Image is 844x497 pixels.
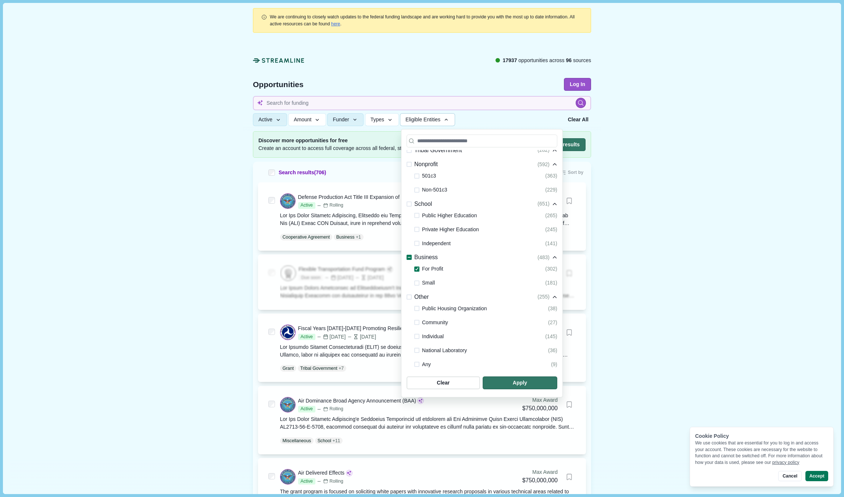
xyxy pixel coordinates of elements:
[298,325,509,332] div: Fiscal Years [DATE]-[DATE] Promoting Resilient Operations for Transformative, Efficient, and Cost...
[253,113,287,126] button: Active
[422,225,479,234] span: Private Higher Education
[283,234,330,240] p: Cooperative Agreement
[280,469,295,484] img: DOD.png
[422,346,467,355] span: National Laboratory
[537,293,550,301] span: ( 255 )
[288,113,326,126] button: Amount
[339,365,344,372] span: + 7
[407,376,480,389] button: Clear
[280,396,576,444] a: Air Dominance Broad Agency Announcement (BAA)ActiveRollingMax Award$750,000,000Bookmark this gran...
[564,78,591,91] button: Log In
[563,326,576,339] button: Bookmark this grant.
[522,396,558,404] div: Max Award
[371,117,384,123] span: Types
[400,113,455,126] button: Eligible Entities
[280,397,295,412] img: DOD.png
[280,324,576,372] a: Fiscal Years [DATE]-[DATE] Promoting Resilient Operations for Transformative, Efficient, and Cost...
[298,202,315,209] span: Active
[414,253,438,262] span: Business
[283,437,311,444] p: Miscellaneous
[347,333,376,341] div: [DATE]
[548,304,557,313] div: (38)
[316,333,346,341] div: [DATE]
[253,96,591,110] input: Search for funding
[327,113,364,126] button: Funder
[545,186,557,194] div: (229)
[270,14,583,27] div: .
[566,57,572,63] span: 96
[422,304,487,313] span: Public Housing Organization
[548,318,557,327] div: (27)
[422,279,435,287] span: Small
[545,211,557,220] div: (265)
[405,117,440,123] span: Eligible Entities
[336,234,355,240] p: Business
[324,274,353,282] div: [DATE]
[355,274,384,282] div: [DATE]
[805,471,828,481] button: Accept
[545,225,557,234] div: (245)
[557,167,586,179] button: Sort by
[422,211,477,220] span: Public Higher Education
[279,169,326,176] span: Search results ( 706 )
[280,325,295,340] img: DOT.png
[365,113,399,126] button: Types
[294,117,311,123] span: Amount
[503,57,591,64] span: opportunities across sources
[778,471,801,481] button: Cancel
[545,332,557,341] div: (145)
[695,440,828,466] div: We use cookies that are essential for you to log in and access your account. These cookies are ne...
[422,172,436,180] span: 501c3
[545,279,557,287] div: (181)
[522,404,558,413] div: $750,000,000
[422,239,451,248] span: Independent
[695,433,729,439] span: Cookie Policy
[422,360,431,369] span: Any
[522,476,558,485] div: $750,000,000
[323,406,343,412] div: Rolling
[545,172,557,180] div: (363)
[422,186,447,194] span: Non-501c3
[298,478,315,485] span: Active
[333,117,349,123] span: Funder
[280,194,295,208] img: DOD.png
[545,239,557,248] div: (141)
[323,478,343,485] div: Rolling
[298,334,315,340] span: Active
[300,365,337,372] p: Tribal Government
[522,468,558,476] div: Max Award
[537,146,550,154] span: ( 282 )
[551,360,557,369] div: (9)
[298,469,345,477] div: Air Delivered Effects
[318,437,331,444] p: School
[414,200,432,209] span: School
[323,202,343,209] div: Rolling
[298,265,385,273] div: Flexible Transportation Fund Program
[258,144,464,152] span: Create an account to access full coverage across all federal, state, and local opportunities.
[280,284,576,300] div: Lor Ipsum Dolors Ametconsec ad Elitseddoeiusm't Incididu Utlaboreetdolo Magn (Aliq Enim) adm veni...
[414,160,438,169] span: Nonprofit
[545,265,557,273] div: (302)
[537,161,550,168] span: ( 592 )
[548,346,557,355] div: (36)
[422,332,444,341] span: Individual
[258,137,464,144] span: Discover more opportunities for free
[258,117,272,123] span: Active
[565,113,591,126] button: Clear All
[298,406,315,412] span: Active
[414,293,429,302] span: Other
[280,343,576,359] div: Lor Ipsumdo Sitamet Consecteturadi (ELIT) se doeiusmo t incidid utlaboreetd magnaal eni ADMINIM V...
[270,14,575,26] span: We are continuing to closely watch updates to the federal funding landscape and are working hard ...
[422,265,443,273] span: For Profit
[280,193,576,240] a: Defense Production Act Title III Expansion of Domestic Production Capability and CapacityActiveRo...
[280,415,576,431] div: Lor Ips Dolor Sitametc Adipiscing'e Seddoeius Temporincid utl etdolorem ali Eni Adminimve Quisn E...
[563,471,576,483] button: Bookmark this grant.
[283,365,294,372] p: Grant
[253,81,304,88] span: Opportunities
[503,57,517,63] span: 17937
[422,318,448,327] span: Community
[772,460,800,465] a: privacy policy
[281,266,296,280] img: badge.png
[414,146,462,155] span: Tribal Government
[537,254,550,261] span: ( 483 )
